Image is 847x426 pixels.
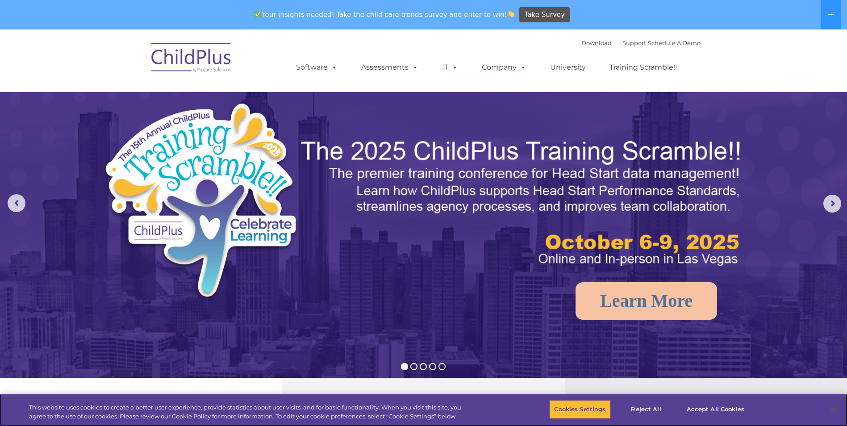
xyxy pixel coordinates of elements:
a: Support [622,39,646,46]
a: IT [433,58,467,76]
a: Learn More [576,282,717,320]
img: 👏 [508,11,514,17]
span: Your insights needed! Take the child care trends survey and enter to win! [251,6,518,23]
a: Software [287,58,346,76]
a: Download [581,39,612,46]
img: ChildPlus by Procare Solutions [147,37,236,81]
a: Training Scramble!! [601,58,686,76]
div: This website uses cookies to create a better user experience, provide statistics about user visit... [29,403,466,421]
a: Schedule A Demo [648,39,701,46]
span: Take Survey [525,7,565,23]
button: Accept All Cookies [682,400,749,419]
img: ✅ [255,11,261,17]
font: | [581,39,701,46]
a: Assessments [352,58,427,76]
button: Cookies Settings [549,400,610,419]
a: Company [473,58,535,76]
span: Last name [124,59,151,66]
a: Take Survey [519,7,570,23]
button: Reject All [618,400,674,419]
button: Close [823,400,843,419]
span: Phone number [124,96,162,102]
a: University [541,58,595,76]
